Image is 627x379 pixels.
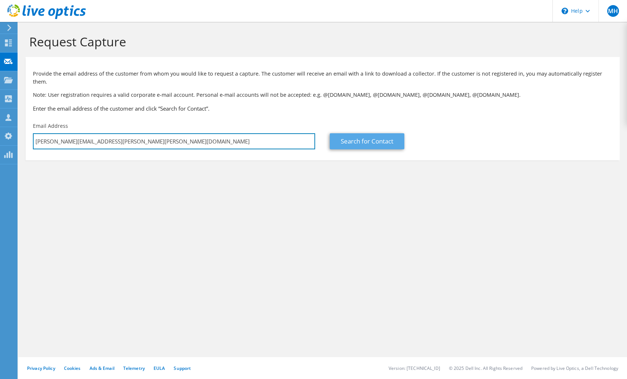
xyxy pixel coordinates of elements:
a: Search for Contact [330,133,404,149]
a: Ads & Email [90,365,114,371]
a: Cookies [64,365,81,371]
label: Email Address [33,122,68,130]
li: Version: [TECHNICAL_ID] [389,365,440,371]
h1: Request Capture [29,34,612,49]
a: Privacy Policy [27,365,55,371]
a: Telemetry [123,365,145,371]
span: MH [607,5,619,17]
h3: Enter the email address of the customer and click “Search for Contact”. [33,104,612,112]
p: Provide the email address of the customer from whom you would like to request a capture. The cust... [33,70,612,86]
a: EULA [154,365,165,371]
li: © 2025 Dell Inc. All Rights Reserved [449,365,522,371]
a: Support [174,365,191,371]
li: Powered by Live Optics, a Dell Technology [531,365,618,371]
p: Note: User registration requires a valid corporate e-mail account. Personal e-mail accounts will ... [33,91,612,99]
svg: \n [562,8,568,14]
